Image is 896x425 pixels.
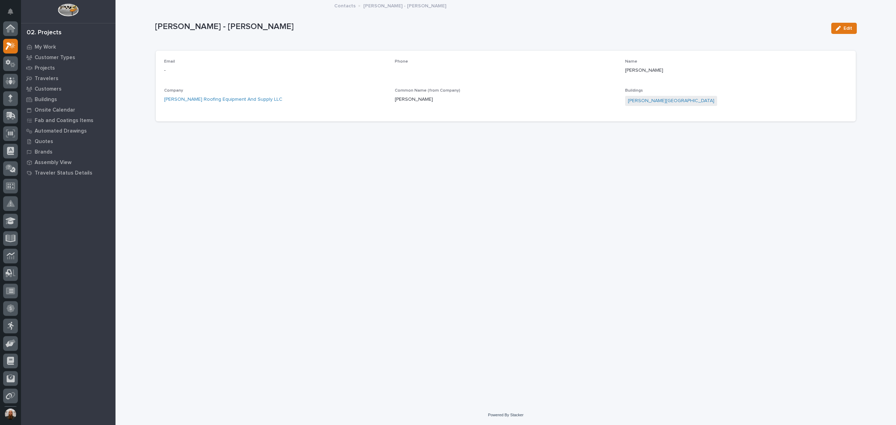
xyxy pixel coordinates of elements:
a: Brands [21,147,115,157]
a: Customers [21,84,115,94]
a: Powered By Stacker [488,413,523,417]
p: Buildings [35,97,57,103]
a: [PERSON_NAME] Roofing Equipment And Supply LLC [164,96,282,103]
img: Workspace Logo [58,3,78,16]
a: [PERSON_NAME][GEOGRAPHIC_DATA] [628,97,714,105]
span: Edit [843,25,852,31]
span: Phone [395,59,408,64]
p: Projects [35,65,55,71]
a: My Work [21,42,115,52]
button: Notifications [3,4,18,19]
span: Name [625,59,637,64]
p: Quotes [35,139,53,145]
p: [PERSON_NAME] [625,67,847,74]
div: Notifications [9,8,18,20]
p: Customer Types [35,55,75,61]
a: Projects [21,63,115,73]
p: [PERSON_NAME] - [PERSON_NAME] [155,22,826,32]
a: Fab and Coatings Items [21,115,115,126]
p: Traveler Status Details [35,170,92,176]
span: Company [164,88,183,93]
p: Contacts [334,1,356,9]
p: My Work [35,44,56,50]
a: Onsite Calendar [21,105,115,115]
p: - [164,67,386,74]
a: Travelers [21,73,115,84]
span: Buildings [625,88,643,93]
button: users-avatar [3,407,18,422]
p: Automated Drawings [35,128,87,134]
a: Quotes [21,136,115,147]
a: Assembly View [21,157,115,168]
p: Customers [35,86,62,92]
span: Common Name (from Company) [395,88,460,93]
a: Customer Types [21,52,115,63]
p: [PERSON_NAME] [395,96,617,103]
a: Traveler Status Details [21,168,115,178]
p: Assembly View [35,160,71,166]
button: Edit [831,23,857,34]
a: Automated Drawings [21,126,115,136]
p: [PERSON_NAME] - [PERSON_NAME] [363,1,446,9]
span: Email [164,59,175,64]
p: Onsite Calendar [35,107,75,113]
p: Brands [35,149,52,155]
div: 02. Projects [27,29,62,37]
a: Buildings [21,94,115,105]
p: Travelers [35,76,58,82]
p: Fab and Coatings Items [35,118,93,124]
